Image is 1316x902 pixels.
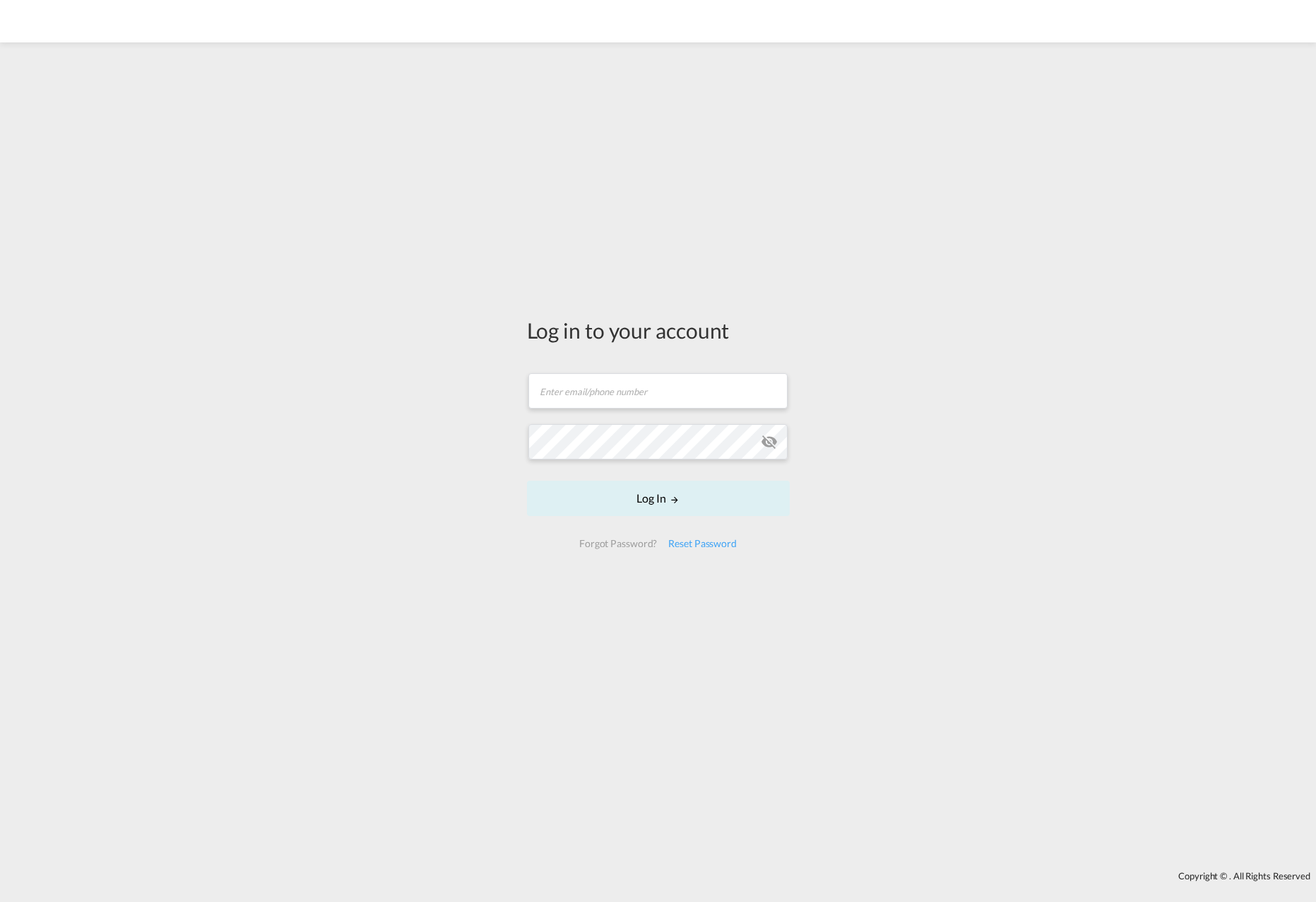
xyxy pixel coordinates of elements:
[663,531,742,556] div: Reset Password
[527,315,790,345] div: Log in to your account
[574,531,663,556] div: Forgot Password?
[528,373,788,409] input: Enter email/phone number
[761,433,778,450] md-icon: icon-eye-off
[527,481,790,516] button: LOGIN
